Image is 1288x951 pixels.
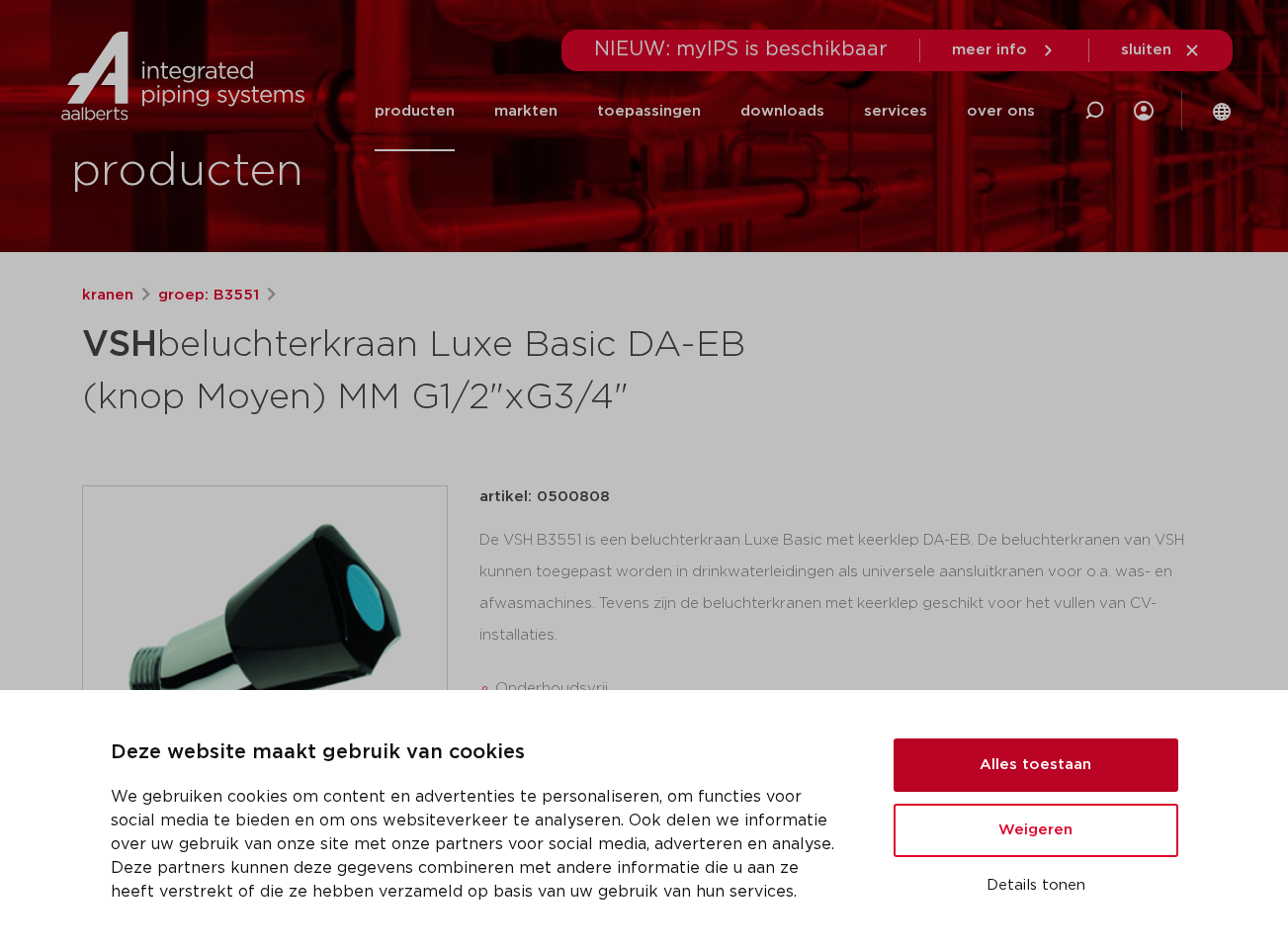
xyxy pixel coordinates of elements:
[1134,71,1154,151] div: my IPS
[158,284,259,307] a: groep: B3551
[1121,43,1171,57] span: sluiten
[594,40,888,59] span: NIEUW: myIPS is beschikbaar
[83,486,447,850] img: Product Image for VSH beluchterkraan Luxe Basic DA-EB (knop Moyen) MM G1/2"xG3/4"
[597,71,701,151] a: toepassingen
[82,315,824,422] h1: beluchterkraan Luxe Basic DA-EB (knop Moyen) MM G1/2"xG3/4"
[952,42,1057,59] a: meer info
[495,673,1207,705] li: Onderhoudsvrij
[82,327,157,363] strong: VSH
[740,71,824,151] a: downloads
[864,71,927,151] a: services
[111,737,846,769] p: Deze website maakt gebruik van cookies
[479,485,610,509] p: artikel: 0500808
[894,869,1178,903] button: Details tonen
[894,738,1178,792] button: Alles toestaan
[71,140,303,204] h1: producten
[952,43,1027,57] span: meer info
[111,785,846,904] p: We gebruiken cookies om content en advertenties te personaliseren, om functies voor social media ...
[375,71,1035,151] nav: Menu
[494,71,558,151] a: markten
[894,804,1178,857] button: Weigeren
[1121,42,1201,59] a: sluiten
[967,71,1035,151] a: over ons
[82,284,133,307] a: kranen
[479,525,1207,723] div: De VSH B3551 is een beluchterkraan Luxe Basic met keerklep DA-EB. De beluchterkranen van VSH kunn...
[375,71,455,151] a: producten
